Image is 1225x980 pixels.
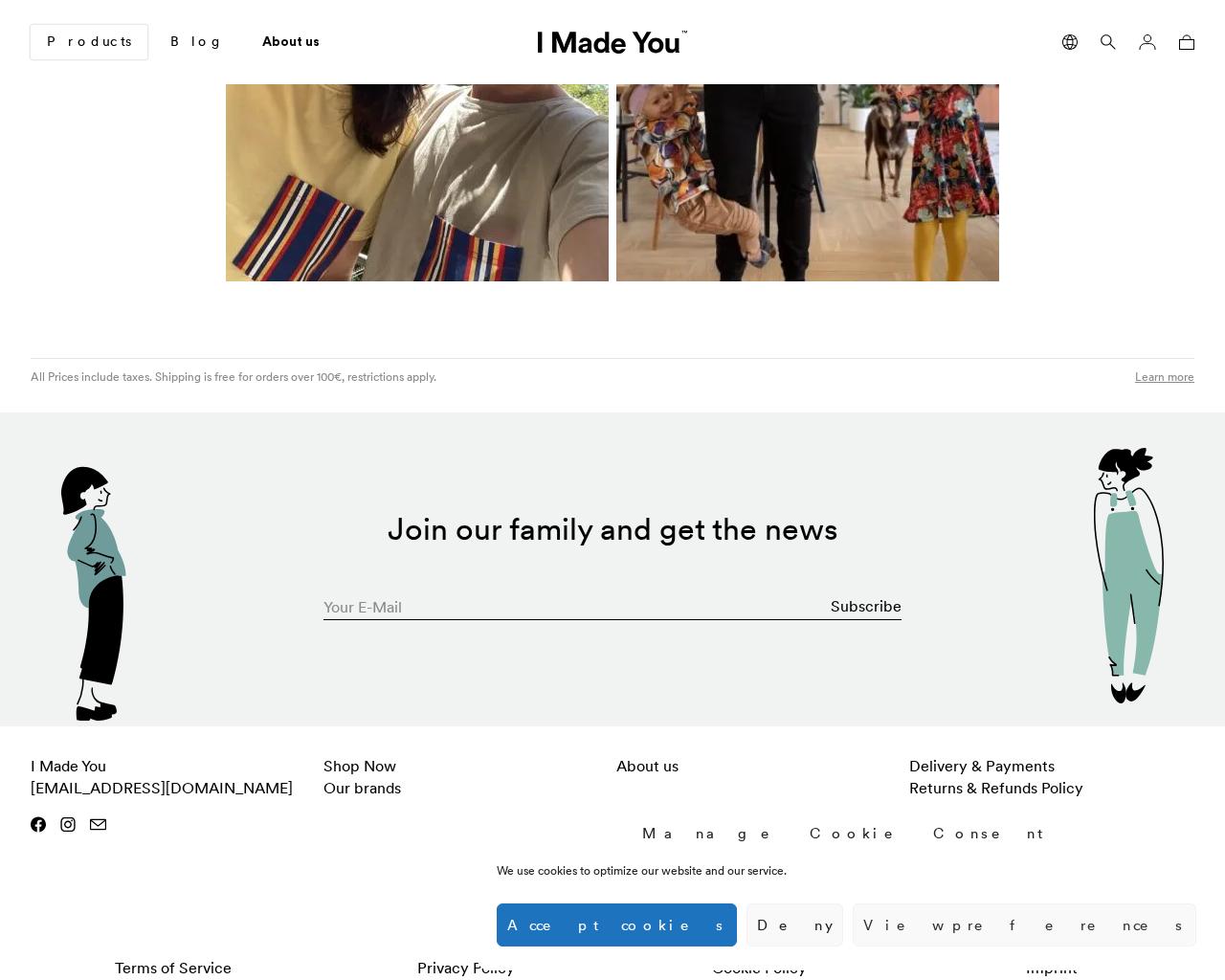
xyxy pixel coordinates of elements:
a: Delivery & Payments [909,756,1055,775]
button: Subscribe [831,587,902,625]
p: I Made You [31,755,316,799]
a: [EMAIL_ADDRESS][DOMAIN_NAME] [31,778,293,797]
a: Products [31,25,147,59]
button: View preferences [853,903,1196,947]
a: Our brands [323,778,401,797]
div: Manage Cookie Consent [642,823,1052,843]
button: Accept cookies [497,903,737,947]
a: About us [616,756,679,775]
a: About us [247,26,335,58]
h2: Join our family and get the news [101,511,1124,547]
button: Deny [746,903,843,947]
a: Returns & Refunds Policy [909,778,1083,797]
p: All Prices include taxes. Shipping is free for orders over 100€, restrictions apply. [31,368,436,385]
a: Shop Now [323,756,396,775]
a: Learn more [1135,368,1194,385]
div: We use cookies to optimize our website and our service. [497,862,912,880]
a: Blog [155,26,239,58]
